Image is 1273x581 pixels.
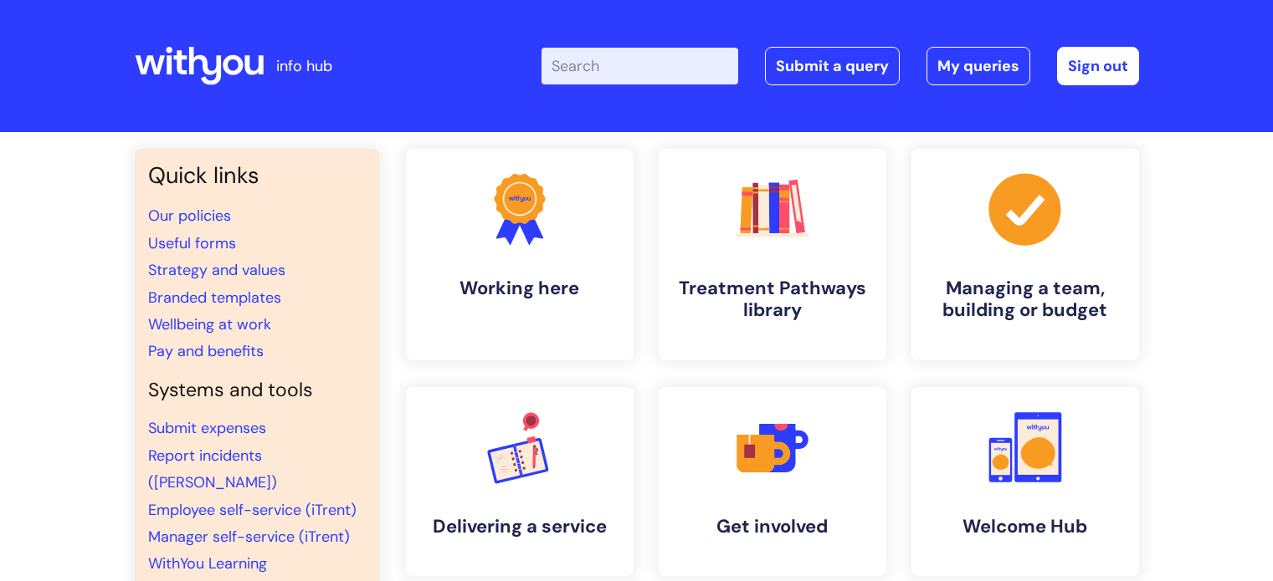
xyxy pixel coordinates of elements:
a: WithYou Learning [148,553,267,573]
h4: Managing a team, building or budget [925,278,1126,322]
a: Welcome Hub [911,387,1139,576]
a: Submit expenses [148,418,266,438]
a: Our policies [148,206,231,226]
a: Managing a team, building or budget [911,149,1139,360]
h4: Delivering a service [419,516,620,538]
a: Get involved [659,387,886,576]
a: Wellbeing at work [148,314,271,334]
a: Manager self-service (iTrent) [148,527,350,547]
a: Pay and benefits [148,341,264,361]
a: Strategy and values [148,260,285,280]
a: Sign out [1057,47,1139,85]
h4: Systems and tools [148,379,366,402]
a: Working here [406,149,634,360]
input: Search [542,48,738,84]
a: My queries [927,47,1030,85]
h4: Welcome Hub [925,516,1126,538]
a: Report incidents ([PERSON_NAME]) [148,446,277,492]
a: Useful forms [148,233,236,253]
div: | - [542,47,1139,85]
p: info hub [276,53,332,79]
a: Branded templates [148,288,281,308]
a: Treatment Pathways library [659,149,886,360]
h3: Quick links [148,162,366,189]
h4: Get involved [672,516,873,538]
a: Employee self-service (iTrent) [148,500,357,520]
h4: Working here [419,278,620,299]
a: Submit a query [765,47,900,85]
a: Delivering a service [406,387,634,576]
h4: Treatment Pathways library [672,278,873,322]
